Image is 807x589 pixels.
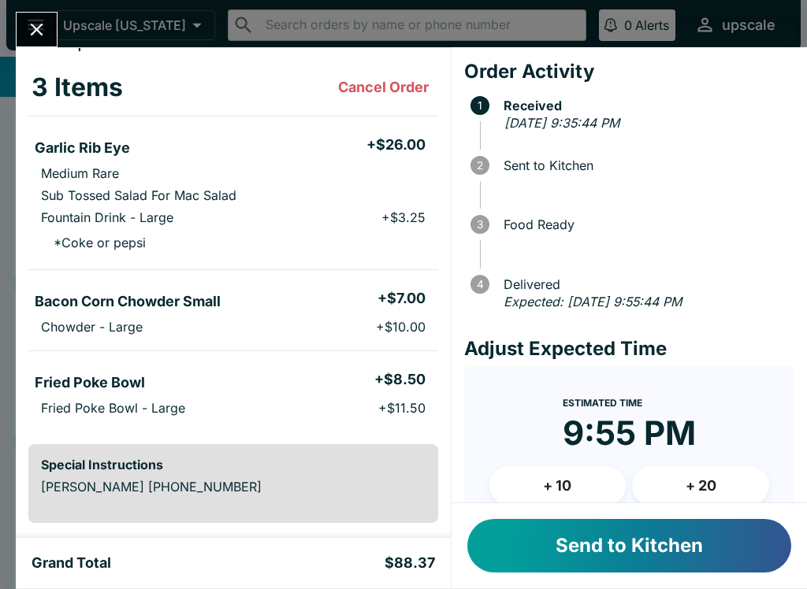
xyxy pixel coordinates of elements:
[504,115,619,131] em: [DATE] 9:35:44 PM
[272,535,426,551] p: $66.25
[17,13,57,46] button: Close
[496,277,794,291] span: Delivered
[496,98,794,113] span: Received
[563,397,642,409] span: Estimated Time
[377,289,426,308] h5: + $7.00
[464,337,794,361] h4: Adjust Expected Time
[376,319,426,335] p: + $10.00
[464,60,794,83] h4: Order Activity
[504,294,682,309] em: Expected: [DATE] 9:55:44 PM
[478,99,482,112] text: 1
[41,165,119,181] p: Medium Rare
[381,209,426,225] p: + $3.25
[32,72,123,103] h3: 3 Items
[41,457,426,472] h6: Special Instructions
[489,466,627,506] button: + 10
[374,370,426,389] h5: + $8.50
[477,159,483,172] text: 2
[563,413,696,454] time: 9:55 PM
[378,400,426,416] p: + $11.50
[332,72,435,103] button: Cancel Order
[477,218,483,231] text: 3
[41,319,143,335] p: Chowder - Large
[32,554,111,572] h5: Grand Total
[41,209,173,225] p: Fountain Drink - Large
[35,139,130,157] h5: Garlic Rib Eye
[476,278,483,291] text: 4
[35,292,221,311] h5: Bacon Corn Chowder Small
[41,235,146,250] p: * Coke or pepsi
[41,479,426,495] p: [PERSON_NAME] [PHONE_NUMBER]
[41,400,185,416] p: Fried Poke Bowl - Large
[496,217,794,232] span: Food Ready
[467,519,791,572] button: Send to Kitchen
[366,135,426,154] h5: + $26.00
[41,187,236,203] p: Sub Tossed Salad For Mac Salad
[41,535,247,551] p: Subtotal
[28,59,438,432] table: orders table
[496,158,794,172] span: Sent to Kitchen
[632,466,769,506] button: + 20
[385,554,435,572] h5: $88.37
[35,373,145,392] h5: Fried Poke Bowl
